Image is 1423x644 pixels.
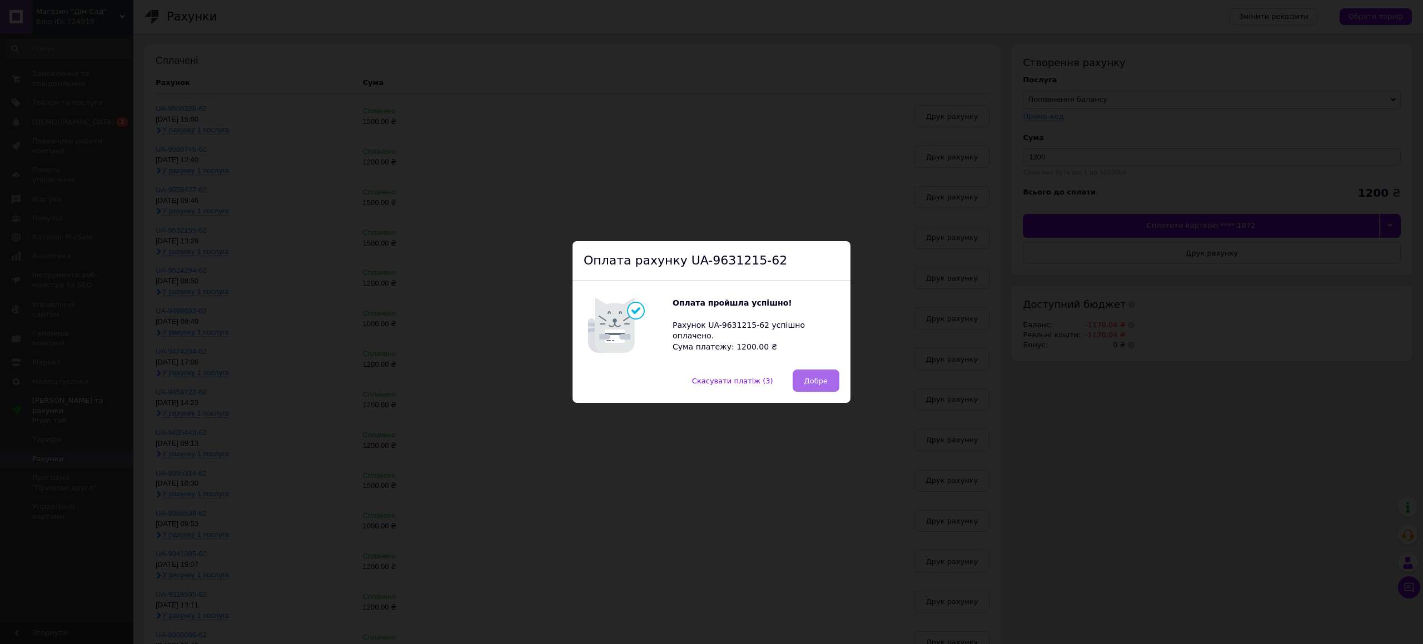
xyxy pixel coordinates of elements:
button: Скасувати платіж (3) [680,370,785,392]
span: Скасувати платіж (3) [692,377,773,385]
img: Котик говорить Оплата пройшла успішно! [584,292,673,358]
button: Добре [793,370,839,392]
div: Оплата рахунку UA-9631215-62 [573,241,850,281]
span: Добре [804,377,828,385]
div: Рахунок UA-9631215-62 успішно оплачено. Сума платежу: 1200.00 ₴ [673,298,839,352]
b: Оплата пройшла успішно! [673,298,792,307]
